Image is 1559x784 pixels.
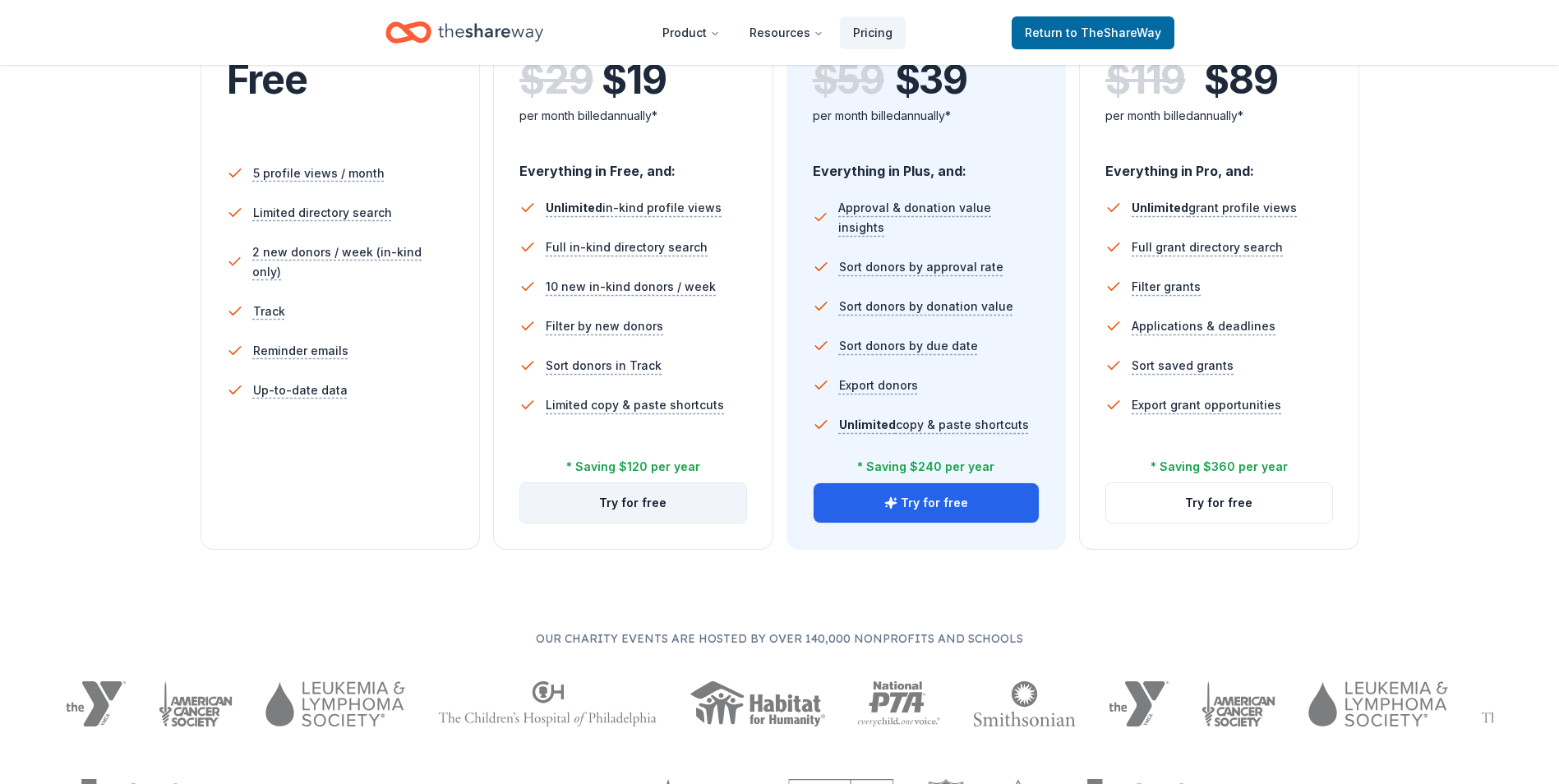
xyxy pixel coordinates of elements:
[649,13,906,52] nav: Main
[520,483,746,523] button: Try for free
[840,16,906,49] a: Pricing
[385,13,543,52] a: Home
[973,681,1076,726] img: Smithsonian
[1025,23,1161,43] span: Return
[253,203,392,223] span: Limited directory search
[546,395,724,415] span: Limited copy & paste shortcuts
[858,681,941,726] img: National PTA
[159,681,233,726] img: American Cancer Society
[66,629,1493,648] p: Our charity events are hosted by over 140,000 nonprofits and schools
[895,57,967,103] span: $ 39
[1132,201,1297,214] span: grant profile views
[438,681,657,726] img: The Children's Hospital of Philadelphia
[839,297,1013,316] span: Sort donors by donation value
[814,483,1040,523] button: Try for free
[813,106,1040,126] div: per month billed annually*
[1012,16,1174,49] a: Returnto TheShareWay
[1132,277,1201,297] span: Filter grants
[253,341,348,361] span: Reminder emails
[265,681,404,726] img: Leukemia & Lymphoma Society
[857,457,994,477] div: * Saving $240 per year
[1204,57,1277,103] span: $ 89
[1109,681,1169,726] img: YMCA
[649,16,733,49] button: Product
[1066,25,1161,39] span: to TheShareWay
[253,164,385,183] span: 5 profile views / month
[253,380,348,400] span: Up-to-date data
[1132,316,1275,336] span: Applications & deadlines
[546,277,716,297] span: 10 new in-kind donors / week
[1202,681,1276,726] img: American Cancer Society
[1132,238,1283,257] span: Full grant directory search
[546,201,722,214] span: in-kind profile views
[839,336,978,356] span: Sort donors by due date
[1151,457,1288,477] div: * Saving $360 per year
[838,198,1040,238] span: Approval & donation value insights
[736,16,837,49] button: Resources
[546,356,662,376] span: Sort donors in Track
[1132,201,1188,214] span: Unlimited
[1106,483,1332,523] button: Try for free
[1132,356,1234,376] span: Sort saved grants
[690,681,825,726] img: Habitat for Humanity
[1105,106,1333,126] div: per month billed annually*
[227,55,307,104] span: Free
[839,417,1029,431] span: copy & paste shortcuts
[566,457,700,477] div: * Saving $120 per year
[546,316,663,336] span: Filter by new donors
[546,238,708,257] span: Full in-kind directory search
[813,147,1040,182] div: Everything in Plus, and:
[253,302,285,321] span: Track
[66,681,126,726] img: YMCA
[1308,681,1447,726] img: Leukemia & Lymphoma Society
[1132,395,1281,415] span: Export grant opportunities
[839,376,918,395] span: Export donors
[602,57,666,103] span: $ 19
[519,106,747,126] div: per month billed annually*
[839,417,896,431] span: Unlimited
[839,257,1003,277] span: Sort donors by approval rate
[252,242,454,282] span: 2 new donors / week (in-kind only)
[546,201,602,214] span: Unlimited
[1105,147,1333,182] div: Everything in Pro, and:
[519,147,747,182] div: Everything in Free, and:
